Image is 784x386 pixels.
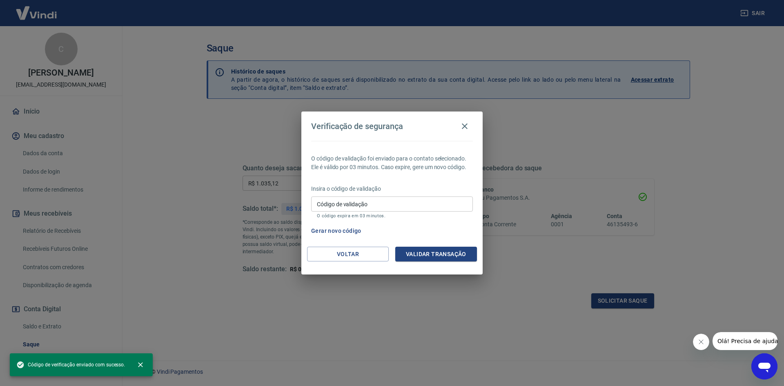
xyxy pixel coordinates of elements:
button: Validar transação [395,247,477,262]
button: Gerar novo código [308,223,365,239]
p: O código expira em 03 minutos. [317,213,467,219]
p: Insira o código de validação [311,185,473,193]
iframe: Fechar mensagem [693,334,709,350]
button: close [131,356,149,374]
span: Código de verificação enviado com sucesso. [16,361,125,369]
iframe: Mensagem da empresa [713,332,777,350]
h4: Verificação de segurança [311,121,403,131]
p: O código de validação foi enviado para o contato selecionado. Ele é válido por 03 minutos. Caso e... [311,154,473,172]
button: Voltar [307,247,389,262]
iframe: Botão para abrir a janela de mensagens [751,353,777,379]
span: Olá! Precisa de ajuda? [5,6,69,12]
